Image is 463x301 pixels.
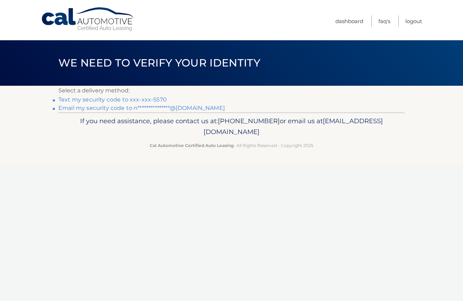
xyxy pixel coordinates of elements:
[218,117,280,125] span: [PHONE_NUMBER]
[378,15,390,27] a: FAQ's
[41,7,135,32] a: Cal Automotive
[150,143,234,148] strong: Cal Automotive Certified Auto Leasing
[63,115,400,138] p: If you need assistance, please contact us at: or email us at
[58,56,260,69] span: We need to verify your identity
[335,15,363,27] a: Dashboard
[405,15,422,27] a: Logout
[58,96,167,103] a: Text my security code to xxx-xxx-5570
[63,142,400,149] p: - All Rights Reserved - Copyright 2025
[58,86,405,96] p: Select a delivery method:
